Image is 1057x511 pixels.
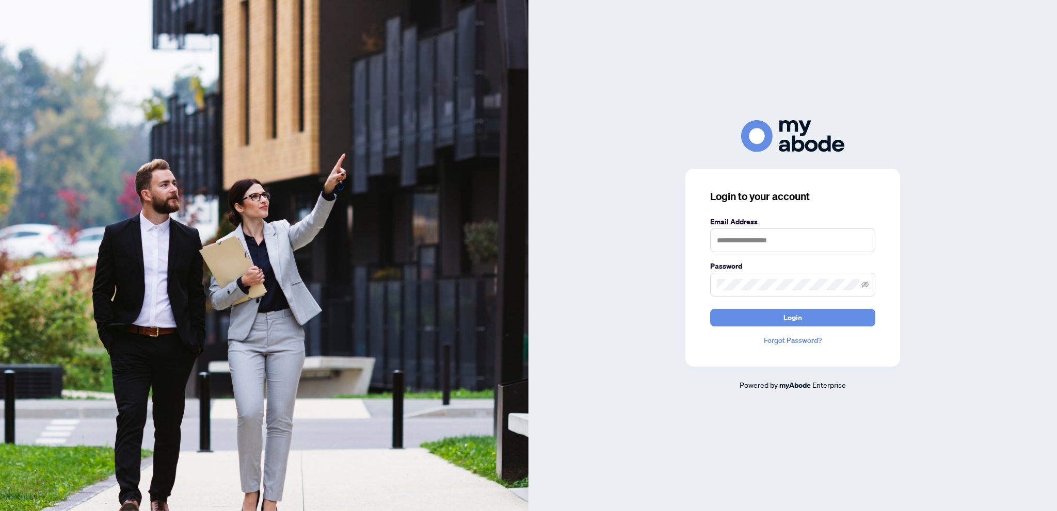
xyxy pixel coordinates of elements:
[861,281,869,288] span: eye-invisible
[710,260,875,272] label: Password
[740,380,778,389] span: Powered by
[779,380,811,391] a: myAbode
[710,335,875,346] a: Forgot Password?
[710,189,875,204] h3: Login to your account
[741,120,844,152] img: ma-logo
[710,309,875,326] button: Login
[812,380,846,389] span: Enterprise
[783,309,802,326] span: Login
[710,216,875,227] label: Email Address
